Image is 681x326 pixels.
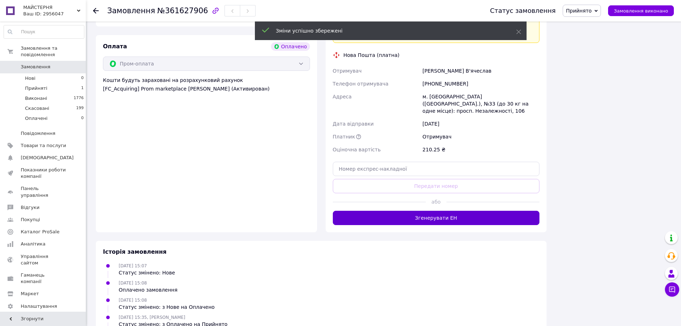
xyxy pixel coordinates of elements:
[21,167,66,180] span: Показники роботи компанії
[21,253,66,266] span: Управління сайтом
[21,204,39,211] span: Відгуки
[103,248,167,255] span: Історія замовлення
[21,241,45,247] span: Аналітика
[276,27,498,34] div: Зміни успішно збережені
[271,42,310,51] div: Оплачено
[421,143,541,156] div: 210.25 ₴
[103,77,310,92] div: Кошти будуть зараховані на розрахунковий рахунок
[421,77,541,90] div: [PHONE_NUMBER]
[107,6,155,15] span: Замовлення
[333,81,389,87] span: Телефон отримувача
[21,291,39,297] span: Маркет
[421,90,541,117] div: м. [GEOGRAPHIC_DATA] ([GEOGRAPHIC_DATA].), №33 (до 30 кг на одне місце): просп. Незалежності, 106
[119,269,175,276] div: Статус змінено: Нове
[119,263,147,268] span: [DATE] 15:07
[421,117,541,130] div: [DATE]
[21,155,74,161] span: [DEMOGRAPHIC_DATA]
[614,8,668,14] span: Замовлення виконано
[421,64,541,77] div: [PERSON_NAME] В'ячеслав
[421,130,541,143] div: Отримувач
[81,85,84,92] span: 1
[333,134,355,140] span: Платник
[25,105,49,112] span: Скасовані
[426,198,446,205] span: або
[119,298,147,303] span: [DATE] 15:08
[21,45,86,58] span: Замовлення та повідомлення
[23,4,77,11] span: МАЙСТЕРНЯ
[665,282,679,297] button: Чат з покупцем
[333,211,540,225] button: Згенерувати ЕН
[333,147,381,152] span: Оціночна вартість
[21,185,66,198] span: Панель управління
[333,68,362,74] span: Отримувач
[76,105,84,112] span: 199
[333,162,540,176] input: Номер експрес-накладної
[342,52,401,59] div: Нова Пошта (платна)
[81,115,84,122] span: 0
[333,121,374,127] span: Дата відправки
[25,75,35,82] span: Нові
[21,64,50,70] span: Замовлення
[103,85,310,92] div: [FC_Acquiring] Prom marketplace [PERSON_NAME] (Активирован)
[119,303,214,311] div: Статус змінено: з Нове на Оплачено
[23,11,86,17] div: Ваш ID: 2956047
[490,7,556,14] div: Статус замовлення
[21,272,66,285] span: Гаманець компанії
[333,94,352,99] span: Адреса
[21,229,59,235] span: Каталог ProSale
[25,115,48,122] span: Оплачені
[119,286,177,293] div: Оплачено замовлення
[119,315,185,320] span: [DATE] 15:35, [PERSON_NAME]
[74,95,84,102] span: 1776
[119,281,147,286] span: [DATE] 15:08
[103,43,127,50] span: Оплата
[93,7,99,14] div: Повернутися назад
[25,95,47,102] span: Виконані
[81,75,84,82] span: 0
[608,5,674,16] button: Замовлення виконано
[21,303,57,310] span: Налаштування
[4,25,84,38] input: Пошук
[21,216,40,223] span: Покупці
[566,8,592,14] span: Прийнято
[25,85,47,92] span: Прийняті
[21,142,66,149] span: Товари та послуги
[21,130,55,137] span: Повідомлення
[157,6,208,15] span: №361627906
